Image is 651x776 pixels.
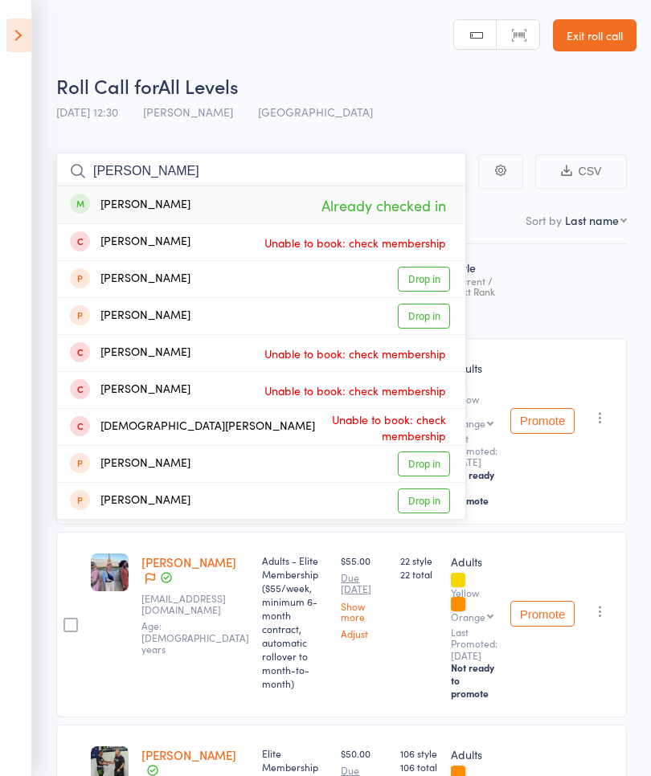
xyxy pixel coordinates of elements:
span: All Levels [158,72,239,99]
div: Adults [451,746,497,762]
small: Last Promoted: [DATE] [451,627,497,661]
span: Unable to book: check membership [260,378,450,402]
div: Orange [451,418,485,428]
button: Promote [510,601,575,627]
a: [PERSON_NAME] [141,746,236,763]
label: Sort by [526,212,562,228]
div: $55.00 [341,553,387,639]
div: Yellow [451,574,497,622]
div: [PERSON_NAME] [70,233,190,251]
small: Ciarabriggs2001@gmail.com [141,593,246,616]
span: 106 style [400,746,438,760]
span: 22 style [400,553,438,567]
div: Not ready to promote [451,468,497,507]
div: Last name [565,212,619,228]
button: CSV [535,154,627,189]
div: [PERSON_NAME] [70,270,190,288]
span: 106 total [400,760,438,774]
small: Due [DATE] [341,572,387,595]
div: [PERSON_NAME] [70,455,190,473]
div: Current / Next Rank [451,276,497,296]
div: Orange [451,611,485,622]
a: Exit roll call [553,19,637,51]
div: Yellow [451,380,497,428]
span: Unable to book: check membership [260,341,450,366]
div: Adults [451,553,497,570]
span: [DATE] 12:30 [56,104,118,120]
div: Adults [451,360,497,376]
a: Drop in [398,304,450,329]
button: Promote [510,408,575,434]
span: Already checked in [317,191,450,219]
a: Adjust [341,628,387,639]
span: Unable to book: check membership [260,231,450,255]
span: Roll Call for [56,72,158,99]
span: 22 total [400,567,438,581]
div: [PERSON_NAME] [70,381,190,399]
a: Drop in [398,451,450,476]
a: Drop in [398,488,450,513]
img: image1750904613.png [91,553,129,591]
div: Style [444,251,504,331]
div: [PERSON_NAME] [70,344,190,362]
div: [PERSON_NAME] [70,196,190,214]
span: Age: [DEMOGRAPHIC_DATA] years [141,619,249,656]
div: [PERSON_NAME] [70,492,190,510]
span: [GEOGRAPHIC_DATA] [258,104,373,120]
small: Last Promoted: [DATE] [451,433,497,468]
input: Search by name [56,153,466,190]
div: [PERSON_NAME] [70,307,190,325]
a: Show more [341,601,387,622]
div: [DEMOGRAPHIC_DATA][PERSON_NAME] [70,418,315,436]
div: Not ready to promote [451,661,497,700]
a: Drop in [398,267,450,292]
span: [PERSON_NAME] [143,104,233,120]
span: Unable to book: check membership [315,407,450,447]
a: [PERSON_NAME] [141,553,236,570]
div: Adults - Elite Membership ($55/week, minimum 6-month contract, automatic rollover to month-to-month) [262,553,328,690]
